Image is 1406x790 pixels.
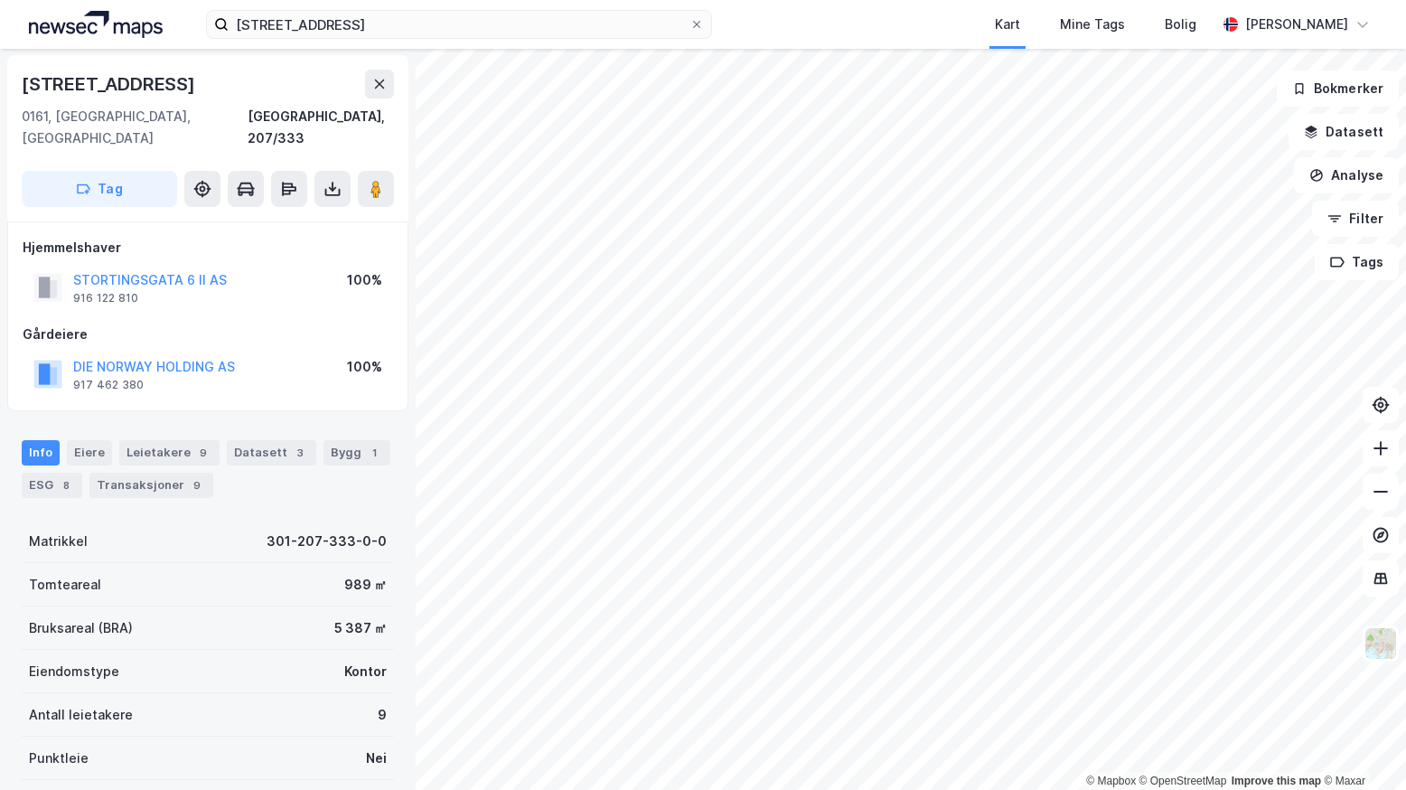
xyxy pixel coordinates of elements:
div: Matrikkel [29,531,88,552]
div: Eiendomstype [29,661,119,682]
div: Mine Tags [1060,14,1125,35]
a: Improve this map [1232,775,1321,787]
div: Nei [366,748,387,769]
div: 1 [365,444,383,462]
div: 917 462 380 [73,378,144,392]
div: Bygg [323,440,390,466]
div: Bolig [1165,14,1196,35]
div: Info [22,440,60,466]
div: 9 [194,444,212,462]
div: ESG [22,473,82,498]
div: Kontor [344,661,387,682]
div: Tomteareal [29,574,101,596]
img: Z [1364,626,1398,661]
div: 3 [291,444,309,462]
div: 301-207-333-0-0 [267,531,387,552]
button: Analyse [1294,157,1399,193]
div: Eiere [67,440,112,466]
div: 916 122 810 [73,291,138,306]
div: Hjemmelshaver [23,237,393,259]
a: OpenStreetMap [1139,775,1227,787]
a: Mapbox [1086,775,1136,787]
div: [GEOGRAPHIC_DATA], 207/333 [248,106,394,149]
div: 5 387 ㎡ [334,617,387,639]
div: Gårdeiere [23,324,393,345]
button: Tag [22,171,177,207]
img: logo.a4113a55bc3d86da70a041830d287a7e.svg [29,11,163,38]
div: [STREET_ADDRESS] [22,70,199,99]
div: 100% [347,269,382,291]
div: [PERSON_NAME] [1245,14,1348,35]
button: Datasett [1289,114,1399,150]
div: Transaksjoner [89,473,213,498]
div: Punktleie [29,748,89,769]
div: 9 [378,704,387,726]
div: Kart [995,14,1020,35]
div: Leietakere [119,440,220,466]
div: 0161, [GEOGRAPHIC_DATA], [GEOGRAPHIC_DATA] [22,106,248,149]
div: Antall leietakere [29,704,133,726]
div: 989 ㎡ [344,574,387,596]
div: 100% [347,356,382,378]
button: Bokmerker [1277,71,1399,107]
div: Bruksareal (BRA) [29,617,133,639]
div: 8 [57,476,75,494]
iframe: Chat Widget [1316,703,1406,790]
button: Tags [1315,244,1399,280]
button: Filter [1312,201,1399,237]
div: Datasett [227,440,316,466]
input: Søk på adresse, matrikkel, gårdeiere, leietakere eller personer [229,11,689,38]
div: 9 [188,476,206,494]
